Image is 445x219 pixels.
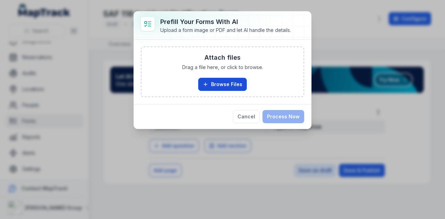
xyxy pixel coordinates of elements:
button: Browse Files [198,78,247,91]
div: Upload a form image or PDF and let AI handle the details. [160,27,291,34]
h3: Attach files [204,53,241,62]
button: Cancel [233,110,260,123]
h3: Prefill Your Forms with AI [160,17,291,27]
span: Drag a file here, or click to browse. [182,64,263,71]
